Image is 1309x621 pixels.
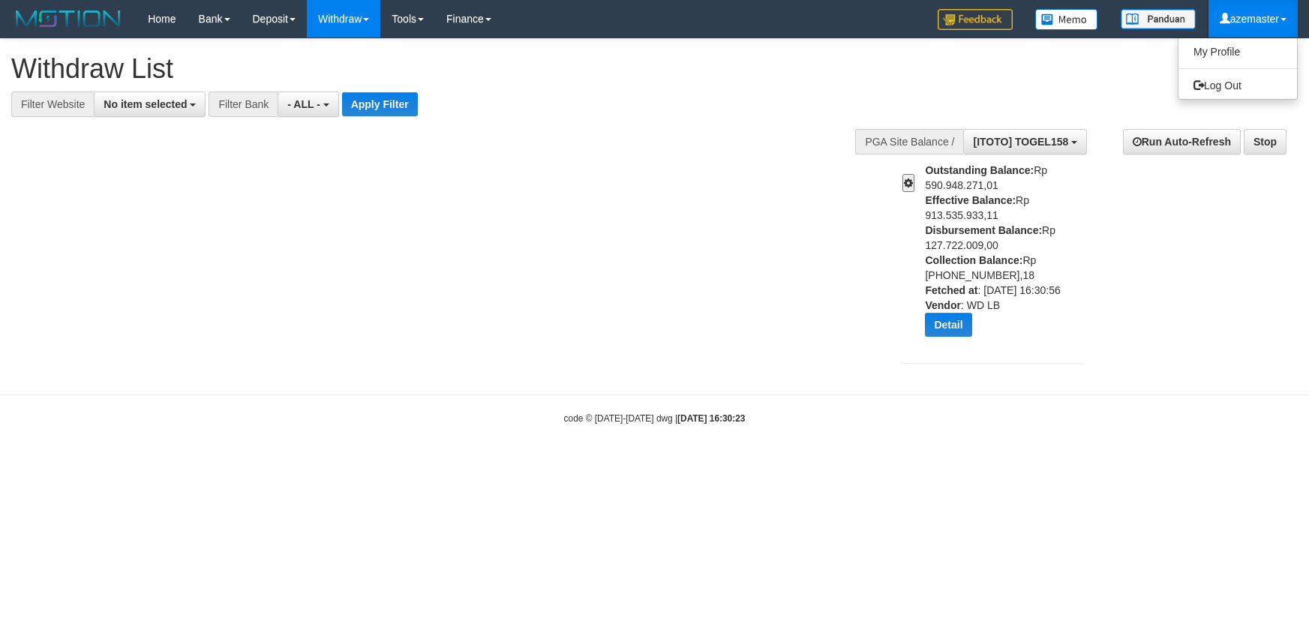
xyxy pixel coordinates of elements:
span: - ALL - [287,98,320,110]
a: My Profile [1178,42,1297,61]
img: Feedback.jpg [938,9,1013,30]
div: Filter Website [11,91,94,117]
img: Button%20Memo.svg [1035,9,1098,30]
img: panduan.png [1121,9,1196,29]
div: Filter Bank [209,91,278,117]
b: Collection Balance: [925,254,1022,266]
span: No item selected [104,98,187,110]
div: PGA Site Balance / [855,129,963,154]
span: [ITOTO] TOGEL158 [973,136,1068,148]
b: Disbursement Balance: [925,224,1042,236]
button: [ITOTO] TOGEL158 [963,129,1087,154]
button: - ALL - [278,91,338,117]
b: Effective Balance: [925,194,1016,206]
button: Apply Filter [342,92,418,116]
div: Rp 590.948.271,01 Rp 913.535.933,11 Rp 127.722.009,00 Rp [PHONE_NUMBER],18 : [DATE] 16:30:56 : WD LB [925,163,1094,348]
b: Vendor [925,299,960,311]
button: Detail [925,313,971,337]
b: Outstanding Balance: [925,164,1034,176]
img: MOTION_logo.png [11,7,125,30]
h1: Withdraw List [11,54,857,84]
b: Fetched at [925,284,977,296]
strong: [DATE] 16:30:23 [677,413,745,424]
a: Run Auto-Refresh [1123,129,1241,154]
button: No item selected [94,91,206,117]
a: Log Out [1178,76,1297,95]
small: code © [DATE]-[DATE] dwg | [564,413,746,424]
a: Stop [1244,129,1286,154]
